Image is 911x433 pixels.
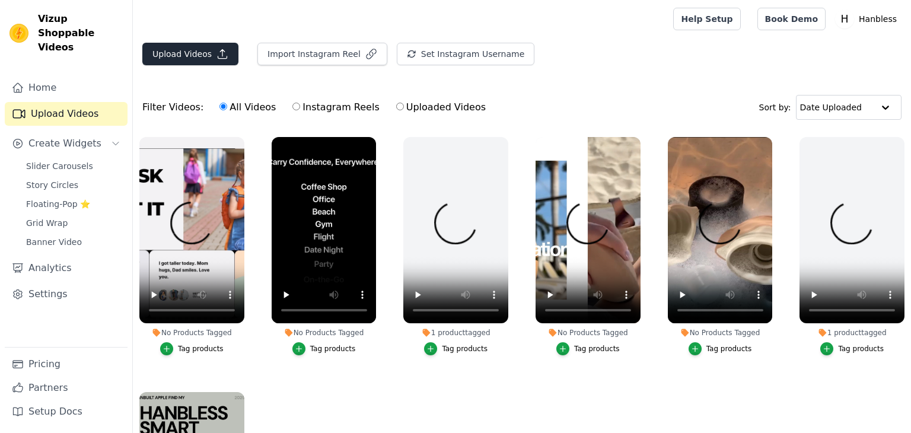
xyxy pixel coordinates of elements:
a: Help Setup [673,8,740,30]
label: All Videos [219,100,276,115]
div: Tag products [178,344,224,354]
input: Instagram Reels [292,103,300,110]
label: Uploaded Videos [396,100,486,115]
p: Hanbless [854,8,902,30]
a: Floating-Pop ⭐ [19,196,128,212]
div: Tag products [706,344,752,354]
button: Tag products [556,342,620,355]
div: No Products Tagged [668,328,773,338]
div: Tag products [310,344,356,354]
span: Floating-Pop ⭐ [26,198,90,210]
img: Vizup [9,24,28,43]
a: Book Demo [757,8,826,30]
a: Story Circles [19,177,128,193]
a: Home [5,76,128,100]
button: Import Instagram Reel [257,43,387,65]
div: Tag products [442,344,488,354]
button: Tag products [424,342,488,355]
a: Banner Video [19,234,128,250]
a: Upload Videos [5,102,128,126]
span: Create Widgets [28,136,101,151]
div: No Products Tagged [536,328,641,338]
a: Partners [5,376,128,400]
button: Tag products [160,342,224,355]
button: Tag products [689,342,752,355]
button: H Hanbless [835,8,902,30]
a: Pricing [5,352,128,376]
span: Vizup Shoppable Videos [38,12,123,55]
div: 1 product tagged [799,328,904,338]
span: Story Circles [26,179,78,191]
button: Tag products [820,342,884,355]
a: Setup Docs [5,400,128,424]
text: H [841,13,849,25]
a: Settings [5,282,128,306]
span: Slider Carousels [26,160,93,172]
div: No Products Tagged [272,328,377,338]
div: Tag products [838,344,884,354]
div: Filter Videos: [142,94,492,121]
button: Set Instagram Username [397,43,534,65]
a: Slider Carousels [19,158,128,174]
input: All Videos [219,103,227,110]
div: Tag products [574,344,620,354]
button: Tag products [292,342,356,355]
div: No Products Tagged [139,328,244,338]
span: Grid Wrap [26,217,68,229]
a: Grid Wrap [19,215,128,231]
input: Uploaded Videos [396,103,404,110]
a: Analytics [5,256,128,280]
button: Create Widgets [5,132,128,155]
label: Instagram Reels [292,100,380,115]
div: Sort by: [759,95,902,120]
div: 1 product tagged [403,328,508,338]
span: Banner Video [26,236,82,248]
button: Upload Videos [142,43,238,65]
